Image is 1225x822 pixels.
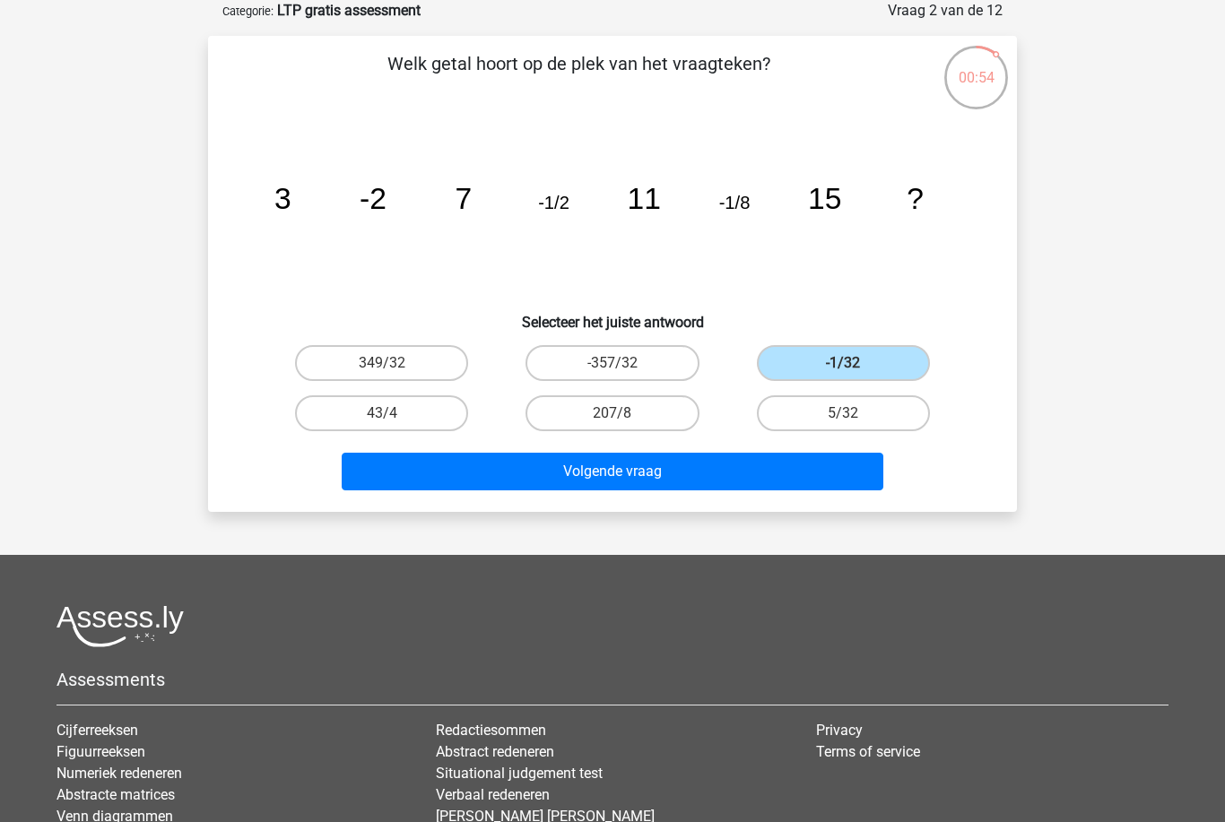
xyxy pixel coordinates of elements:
[757,345,930,381] label: -1/32
[56,786,175,803] a: Abstracte matrices
[526,345,699,381] label: -357/32
[538,193,569,212] tspan: -1/2
[56,722,138,739] a: Cijferreeksen
[436,743,554,760] a: Abstract redeneren
[56,669,1169,690] h5: Assessments
[342,453,884,490] button: Volgende vraag
[816,722,863,739] a: Privacy
[222,4,274,18] small: Categorie:
[237,299,988,331] h6: Selecteer het juiste antwoord
[436,765,603,782] a: Situational judgement test
[628,182,661,215] tspan: 11
[56,743,145,760] a: Figuurreeksen
[526,395,699,431] label: 207/8
[277,2,421,19] strong: LTP gratis assessment
[719,193,751,212] tspan: -1/8
[455,182,472,215] tspan: 7
[56,605,184,647] img: Assessly logo
[360,182,387,215] tspan: -2
[907,182,924,215] tspan: ?
[436,786,550,803] a: Verbaal redeneren
[757,395,930,431] label: 5/32
[295,395,468,431] label: 43/4
[808,182,841,215] tspan: 15
[436,722,546,739] a: Redactiesommen
[56,765,182,782] a: Numeriek redeneren
[295,345,468,381] label: 349/32
[274,182,291,215] tspan: 3
[943,44,1010,89] div: 00:54
[237,50,921,104] p: Welk getal hoort op de plek van het vraagteken?
[816,743,920,760] a: Terms of service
